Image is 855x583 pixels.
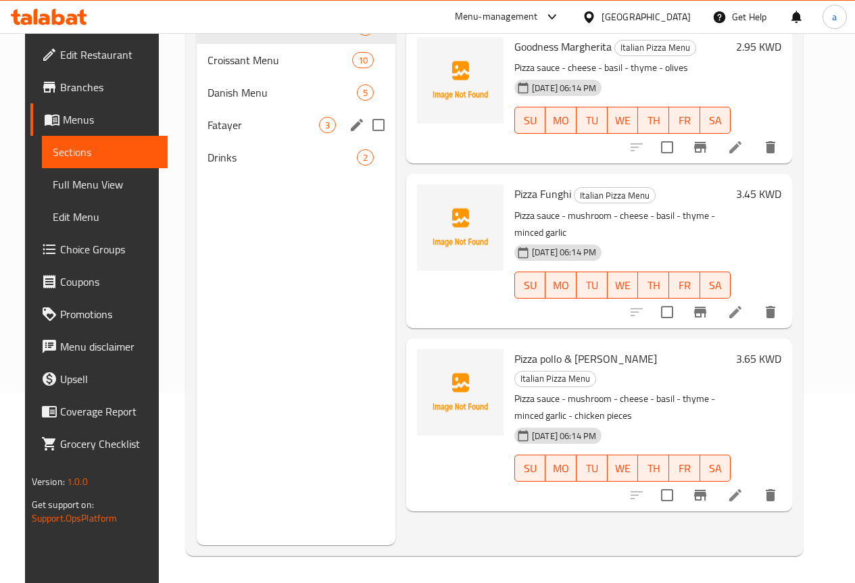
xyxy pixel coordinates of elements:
[514,371,596,387] div: Italian Pizza Menu
[551,276,571,295] span: MO
[700,107,731,134] button: SA
[32,496,94,513] span: Get support on:
[613,111,633,130] span: WE
[638,455,669,482] button: TH
[67,473,88,490] span: 1.0.0
[319,117,336,133] div: items
[207,84,357,101] span: Danish Menu
[30,233,168,265] a: Choice Groups
[207,52,351,68] div: Croissant Menu
[514,272,546,299] button: SU
[197,141,395,174] div: Drinks2
[754,479,787,511] button: delete
[30,71,168,103] a: Branches
[60,274,157,290] span: Coupons
[608,107,639,134] button: WE
[60,47,157,63] span: Edit Restaurant
[613,276,633,295] span: WE
[60,338,157,355] span: Menu disclaimer
[60,306,157,322] span: Promotions
[614,40,696,56] div: Italian Pizza Menu
[613,459,633,478] span: WE
[669,455,700,482] button: FR
[520,276,541,295] span: SU
[32,509,118,527] a: Support.OpsPlatform
[514,390,731,424] p: Pizza sauce - mushroom - cheese - basil - thyme - minced garlic - chicken pieces
[455,9,538,25] div: Menu-management
[60,79,157,95] span: Branches
[754,131,787,163] button: delete
[32,473,65,490] span: Version:
[608,455,639,482] button: WE
[675,459,695,478] span: FR
[736,184,781,203] h6: 3.45 KWD
[736,37,781,56] h6: 2.95 KWD
[42,201,168,233] a: Edit Menu
[545,455,577,482] button: MO
[42,168,168,201] a: Full Menu View
[60,241,157,257] span: Choice Groups
[53,144,157,160] span: Sections
[514,349,657,369] span: Pizza pollo & [PERSON_NAME]
[653,133,681,161] span: Select to update
[527,246,602,259] span: [DATE] 06:14 PM
[545,107,577,134] button: MO
[675,276,695,295] span: FR
[706,111,726,130] span: SA
[615,40,695,55] span: Italian Pizza Menu
[197,44,395,76] div: Croissant Menu10
[53,209,157,225] span: Edit Menu
[514,59,731,76] p: Pizza sauce - cheese - basil - thyme - olives
[358,151,373,164] span: 2
[669,272,700,299] button: FR
[60,403,157,420] span: Coverage Report
[42,136,168,168] a: Sections
[832,9,837,24] span: a
[575,188,655,203] span: Italian Pizza Menu
[551,459,571,478] span: MO
[30,103,168,136] a: Menus
[352,52,374,68] div: items
[357,149,374,166] div: items
[207,149,357,166] span: Drinks
[577,107,608,134] button: TU
[197,109,395,141] div: Fatayer3edit
[638,272,669,299] button: TH
[582,276,602,295] span: TU
[577,455,608,482] button: TU
[706,276,726,295] span: SA
[527,82,602,95] span: [DATE] 06:14 PM
[417,37,504,124] img: Goodness Margherita
[53,176,157,193] span: Full Menu View
[684,479,716,511] button: Branch-specific-item
[727,139,743,155] a: Edit menu item
[515,371,595,386] span: Italian Pizza Menu
[514,207,731,241] p: Pizza sauce - mushroom - cheese - basil - thyme - minced garlic
[643,111,664,130] span: TH
[754,296,787,328] button: delete
[347,115,367,135] button: edit
[30,428,168,460] a: Grocery Checklist
[514,36,612,57] span: Goodness Margherita
[63,111,157,128] span: Menus
[514,107,546,134] button: SU
[551,111,571,130] span: MO
[207,117,319,133] span: Fatayer
[653,298,681,326] span: Select to update
[582,459,602,478] span: TU
[60,436,157,452] span: Grocery Checklist
[357,84,374,101] div: items
[60,371,157,387] span: Upsell
[684,296,716,328] button: Branch-specific-item
[30,363,168,395] a: Upsell
[30,39,168,71] a: Edit Restaurant
[700,455,731,482] button: SA
[638,107,669,134] button: TH
[320,119,335,132] span: 3
[727,487,743,503] a: Edit menu item
[675,111,695,130] span: FR
[417,184,504,271] img: Pizza Funghi
[582,111,602,130] span: TU
[706,459,726,478] span: SA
